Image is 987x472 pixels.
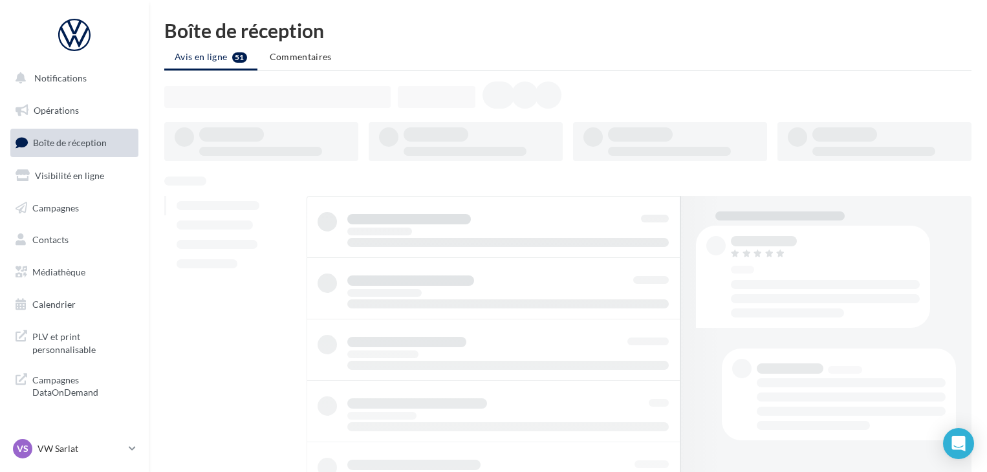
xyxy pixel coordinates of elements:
[8,366,141,404] a: Campagnes DataOnDemand
[32,266,85,277] span: Médiathèque
[35,170,104,181] span: Visibilité en ligne
[8,129,141,156] a: Boîte de réception
[8,291,141,318] a: Calendrier
[270,51,332,62] span: Commentaires
[8,97,141,124] a: Opérations
[34,105,79,116] span: Opérations
[32,202,79,213] span: Campagnes
[34,72,87,83] span: Notifications
[8,162,141,189] a: Visibilité en ligne
[33,137,107,148] span: Boîte de réception
[32,371,133,399] span: Campagnes DataOnDemand
[8,323,141,361] a: PLV et print personnalisable
[32,328,133,356] span: PLV et print personnalisable
[17,442,28,455] span: VS
[8,226,141,253] a: Contacts
[943,428,974,459] div: Open Intercom Messenger
[8,65,136,92] button: Notifications
[38,442,124,455] p: VW Sarlat
[10,436,138,461] a: VS VW Sarlat
[32,299,76,310] span: Calendrier
[164,21,971,40] div: Boîte de réception
[32,234,69,245] span: Contacts
[8,259,141,286] a: Médiathèque
[8,195,141,222] a: Campagnes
